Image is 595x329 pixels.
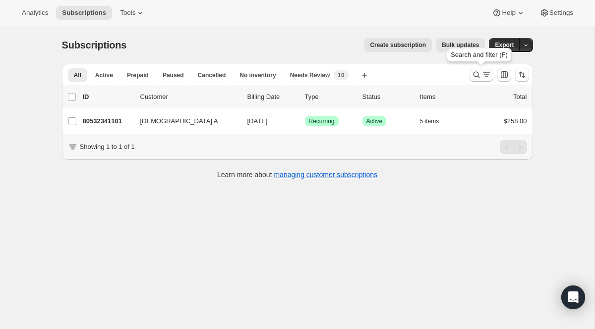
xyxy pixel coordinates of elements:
button: Analytics [16,6,54,20]
span: All [74,71,81,79]
span: No inventory [239,71,276,79]
p: Showing 1 to 1 of 1 [80,142,135,152]
button: Bulk updates [436,38,485,52]
a: managing customer subscriptions [274,171,377,179]
span: Bulk updates [442,41,479,49]
span: Export [495,41,514,49]
button: Subscriptions [56,6,112,20]
button: Customize table column order and visibility [497,68,511,82]
div: Items [420,92,470,102]
div: Type [305,92,355,102]
span: Active [95,71,113,79]
p: Customer [140,92,239,102]
button: Tools [114,6,151,20]
button: Help [486,6,531,20]
button: Create new view [357,68,372,82]
div: Open Intercom Messenger [561,285,585,309]
p: Total [513,92,527,102]
span: Needs Review [290,71,330,79]
button: 5 items [420,114,450,128]
span: 5 items [420,117,439,125]
div: IDCustomerBilling DateTypeStatusItemsTotal [83,92,527,102]
span: Active [366,117,383,125]
p: ID [83,92,132,102]
button: Create subscription [364,38,432,52]
span: [DEMOGRAPHIC_DATA] A [140,116,218,126]
span: Settings [549,9,573,17]
button: Export [489,38,520,52]
span: Analytics [22,9,48,17]
span: Help [502,9,515,17]
nav: Pagination [500,140,527,154]
span: Tools [120,9,135,17]
div: 80532341101[DEMOGRAPHIC_DATA] A[DATE]SuccessRecurringSuccessActive5 items$258.00 [83,114,527,128]
p: Learn more about [217,170,377,180]
button: [DEMOGRAPHIC_DATA] A [134,113,234,129]
span: Cancelled [198,71,226,79]
span: 10 [338,71,344,79]
span: [DATE] [247,117,268,125]
span: Recurring [309,117,335,125]
span: Paused [163,71,184,79]
span: $258.00 [504,117,527,125]
button: Settings [534,6,579,20]
p: 80532341101 [83,116,132,126]
button: Sort the results [515,68,529,82]
p: Billing Date [247,92,297,102]
button: Search and filter results [470,68,493,82]
span: Subscriptions [62,9,106,17]
span: Create subscription [370,41,426,49]
span: Subscriptions [62,40,127,50]
span: Prepaid [127,71,149,79]
p: Status [362,92,412,102]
